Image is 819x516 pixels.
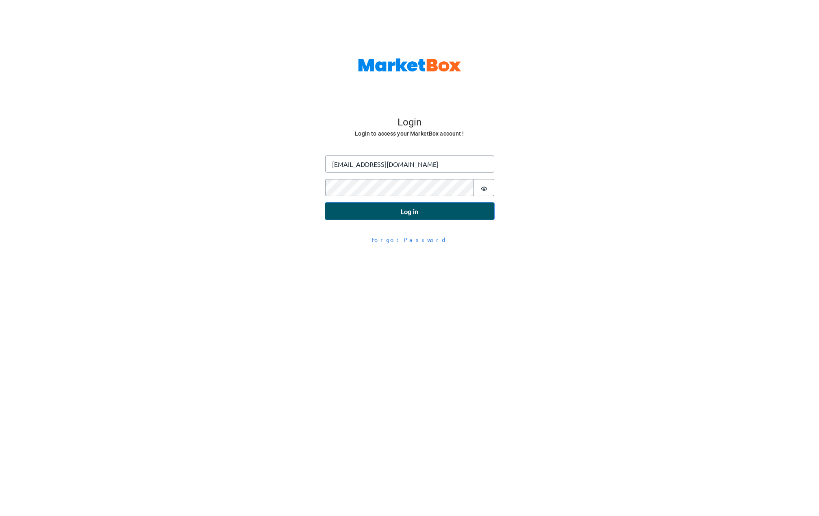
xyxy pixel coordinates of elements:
[325,155,494,173] input: Enter your email
[326,117,493,129] h4: Login
[367,233,453,247] button: Forgot Password
[474,179,494,196] button: Show password
[326,129,493,139] h6: Login to access your MarketBox account !
[358,58,461,71] img: MarketBox logo
[325,203,494,220] button: Log in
